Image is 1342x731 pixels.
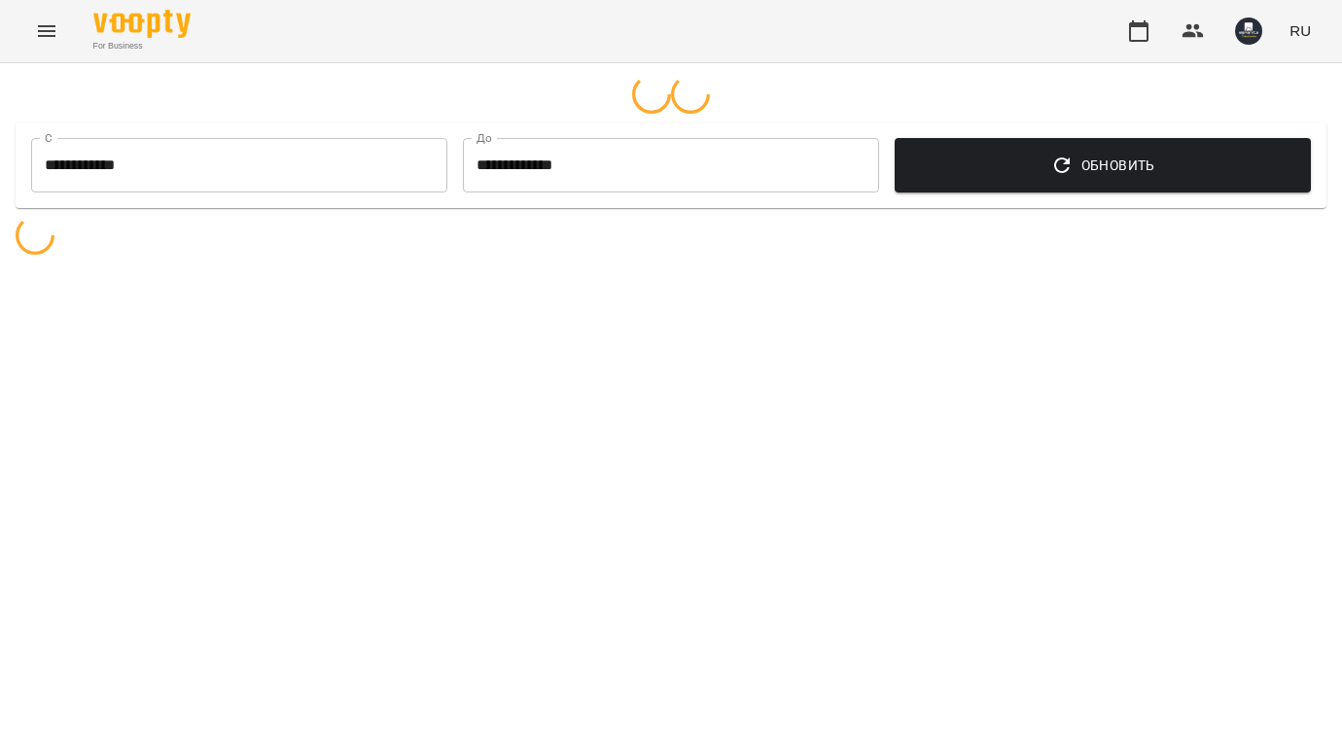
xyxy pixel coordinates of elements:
[910,154,1295,177] span: Обновить
[1289,20,1311,41] span: RU
[23,8,70,54] button: Menu
[1235,17,1262,45] img: e7cd9ba82654fddca2813040462380a1.JPG
[895,138,1311,192] button: Обновить
[93,10,191,38] img: Voopty Logo
[93,40,191,52] span: For Business
[1282,13,1319,49] button: RU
